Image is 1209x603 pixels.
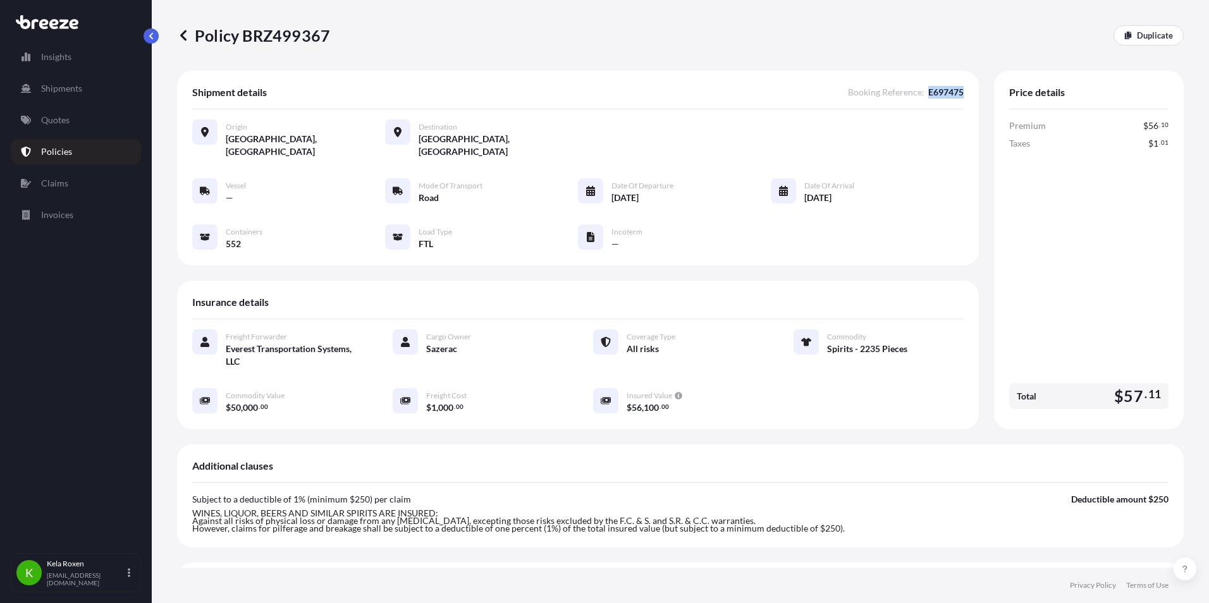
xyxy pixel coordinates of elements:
[660,405,661,409] span: .
[827,332,866,342] span: Commodity
[827,343,907,355] span: Spirits - 2235 Pieces
[41,177,68,190] p: Claims
[426,391,467,401] span: Freight Cost
[226,181,246,191] span: Vessel
[804,192,832,204] span: [DATE]
[1159,123,1160,127] span: .
[1070,580,1116,590] a: Privacy Policy
[1009,86,1065,99] span: Price details
[1148,121,1158,130] span: 56
[627,332,675,342] span: Coverage Type
[611,192,639,204] span: [DATE]
[1148,391,1161,398] span: 11
[226,332,287,342] span: Freight Forwarder
[928,86,964,99] span: E697475
[1161,123,1169,127] span: 10
[41,209,73,221] p: Invoices
[426,403,431,412] span: $
[454,405,455,409] span: .
[231,403,241,412] span: 50
[1071,493,1169,506] p: Deductible amount $250
[226,391,285,401] span: Commodity Value
[41,51,71,63] p: Insights
[226,343,362,368] span: Everest Transportation Systems, LLC
[47,571,125,587] p: [EMAIL_ADDRESS][DOMAIN_NAME]
[436,403,438,412] span: ,
[192,517,1169,525] p: Against all risks of physical loss or damage from any [MEDICAL_DATA], excepting those risks exclu...
[241,403,243,412] span: ,
[438,403,453,412] span: 000
[41,82,82,95] p: Shipments
[1159,140,1160,145] span: .
[243,403,258,412] span: 000
[1148,139,1153,148] span: $
[426,343,457,355] span: Sazerac
[661,405,669,409] span: 00
[11,139,141,164] a: Policies
[11,202,141,228] a: Invoices
[419,238,433,250] span: FTL
[419,133,578,158] span: [GEOGRAPHIC_DATA], [GEOGRAPHIC_DATA]
[642,403,644,412] span: ,
[11,44,141,70] a: Insights
[611,227,642,237] span: Incoterm
[644,403,659,412] span: 100
[177,25,330,46] p: Policy BRZ499367
[41,145,72,158] p: Policies
[226,403,231,412] span: $
[192,525,1169,532] p: However, claims for pilferage and breakage shall be subject to a deductible of one percent (1%) o...
[431,403,436,412] span: 1
[1126,580,1169,590] a: Terms of Use
[259,405,260,409] span: .
[1017,390,1036,403] span: Total
[192,296,269,308] span: Insurance details
[419,181,482,191] span: Mode of Transport
[611,181,673,191] span: Date of Departure
[226,192,233,204] span: —
[192,460,273,472] span: Additional clauses
[1161,140,1169,145] span: 01
[192,493,411,506] p: Subject to a deductible of 1% (minimum $250) per claim
[419,122,457,132] span: Destination
[627,391,672,401] span: Insured Value
[1124,388,1143,404] span: 57
[41,114,70,126] p: Quotes
[1145,391,1147,398] span: .
[192,509,1169,517] p: WINES, LIQUOR, BEERS AND SIMILAR SPIRITS ARE INSURED:
[804,181,854,191] span: Date of Arrival
[226,227,262,237] span: Containers
[1114,25,1184,46] a: Duplicate
[47,559,125,569] p: Kela Roxen
[627,343,659,355] span: All risks
[611,238,619,250] span: —
[11,171,141,196] a: Claims
[632,403,642,412] span: 56
[226,122,247,132] span: Origin
[456,405,463,409] span: 00
[1009,119,1046,132] span: Premium
[226,133,385,158] span: [GEOGRAPHIC_DATA], [GEOGRAPHIC_DATA]
[627,403,632,412] span: $
[1009,137,1030,150] span: Taxes
[192,86,267,99] span: Shipment details
[1137,29,1173,42] p: Duplicate
[419,192,439,204] span: Road
[1153,139,1158,148] span: 1
[261,405,268,409] span: 00
[419,227,452,237] span: Load Type
[226,238,241,250] span: 552
[11,76,141,101] a: Shipments
[11,107,141,133] a: Quotes
[25,566,33,579] span: K
[1143,121,1148,130] span: $
[1114,388,1124,404] span: $
[848,86,924,99] span: Booking Reference :
[426,332,471,342] span: Cargo Owner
